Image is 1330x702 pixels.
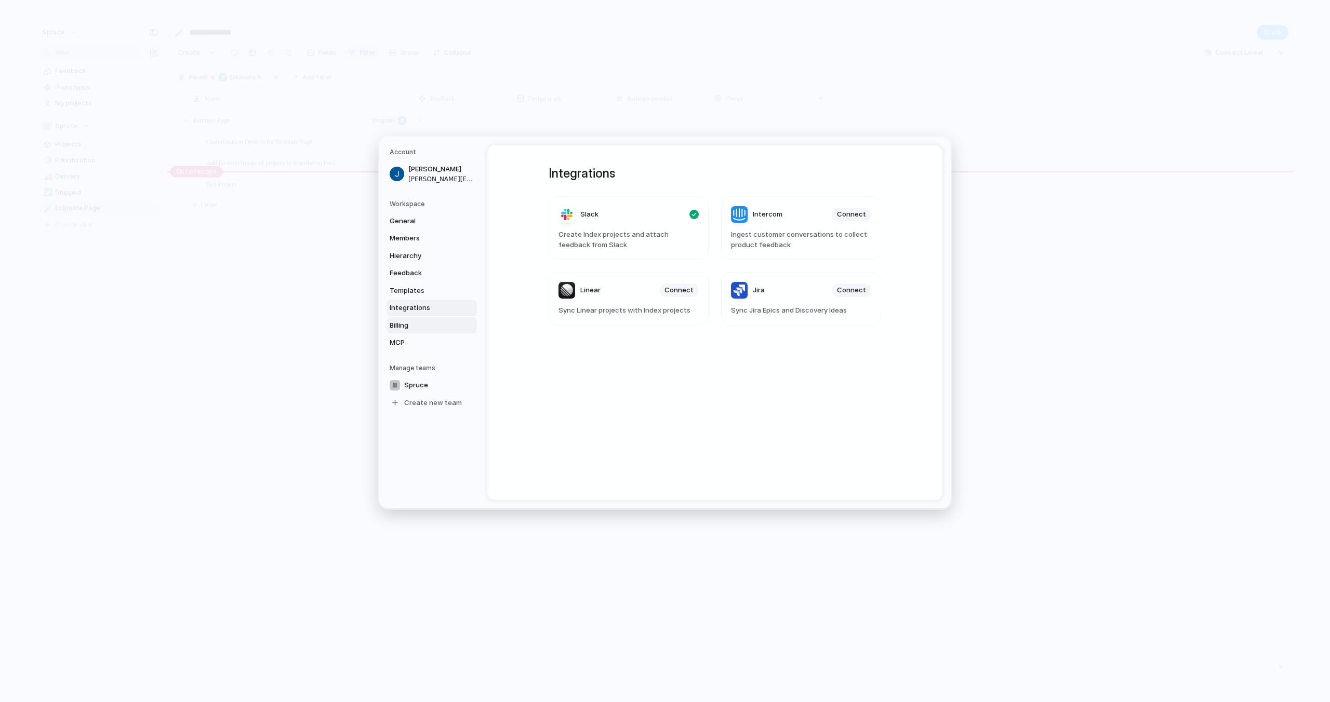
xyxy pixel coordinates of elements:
[753,210,782,220] span: Intercom
[837,210,866,220] span: Connect
[387,230,477,247] a: Members
[387,395,477,411] a: Create new team
[549,164,881,183] h1: Integrations
[558,305,699,316] span: Sync Linear projects with Index projects
[387,213,477,230] a: General
[832,283,871,297] button: Connect
[580,286,601,296] span: Linear
[390,251,456,261] span: Hierarchy
[390,233,456,244] span: Members
[390,286,456,296] span: Templates
[387,334,477,351] a: MCP
[832,208,871,221] button: Connect
[404,398,462,408] span: Create new team
[659,283,699,297] button: Connect
[387,265,477,281] a: Feedback
[387,300,477,316] a: Integrations
[731,230,871,250] span: Ingest customer conversations to collect product feedback
[387,377,477,394] a: Spruce
[753,286,765,296] span: Jira
[387,282,477,299] a: Templates
[390,268,456,278] span: Feedback
[404,380,428,390] span: Spruce
[408,164,475,174] span: [PERSON_NAME]
[387,248,477,264] a: Hierarchy
[731,305,871,316] span: Sync Jira Epics and Discovery Ideas
[408,174,475,184] span: [PERSON_NAME][EMAIL_ADDRESS][PERSON_NAME][DOMAIN_NAME]
[390,199,477,209] h5: Workspace
[558,230,699,250] span: Create Index projects and attach feedback from Slack
[580,210,598,220] span: Slack
[387,317,477,334] a: Billing
[390,147,477,157] h5: Account
[837,286,866,296] span: Connect
[390,320,456,331] span: Billing
[390,303,456,313] span: Integrations
[390,363,477,373] h5: Manage teams
[664,286,694,296] span: Connect
[390,216,456,226] span: General
[387,161,477,187] a: [PERSON_NAME][PERSON_NAME][EMAIL_ADDRESS][PERSON_NAME][DOMAIN_NAME]
[390,337,456,348] span: MCP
